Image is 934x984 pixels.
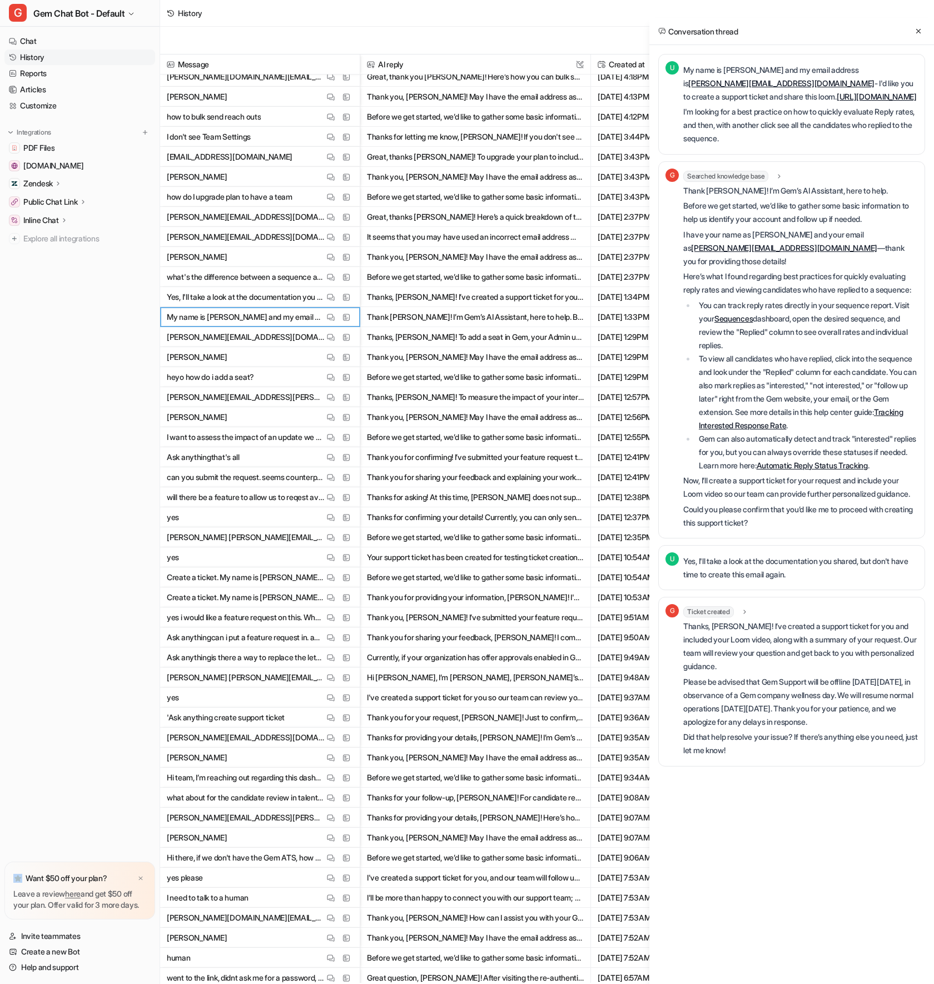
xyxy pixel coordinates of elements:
[65,889,81,898] a: here
[367,567,584,587] button: Before we get started, we’d like to gather some basic information to help us identify your accoun...
[4,82,155,97] a: Articles
[595,768,686,788] span: [DATE] 9:34AM
[695,432,918,472] li: Gem can also automatically detect and track "interested" replies for you, but you can always over...
[167,67,324,87] p: [PERSON_NAME][DOMAIN_NAME][EMAIL_ADDRESS][DOMAIN_NAME]
[13,888,146,911] p: Leave a review and get $50 off your plan. Offer valid for 3 more days.
[4,944,155,960] a: Create a new Bot
[367,607,584,627] button: Thank you, [PERSON_NAME]! I’ve submitted your feature request to the Gem product team, highlighti...
[595,527,686,547] span: [DATE] 12:35PM
[595,467,686,487] span: [DATE] 12:41PM
[837,92,917,101] a: [URL][DOMAIN_NAME]
[367,267,584,287] button: Before we get started, we’d like to gather some basic information to help us identify your accoun...
[167,427,324,447] p: I want to assess the impact of an update we made to our interview prep material. I'll assess that...
[167,447,240,467] p: Ask anythingthat's all
[167,487,324,507] p: will there be a feature to allow us to reqest avaialbility again without having to go outside of ...
[4,33,155,49] a: Chat
[167,347,227,367] p: [PERSON_NAME]
[167,868,203,888] p: yes please
[11,145,18,151] img: PDF Files
[167,708,285,728] p: 'Ask anything create support ticket
[595,848,686,868] span: [DATE] 9:06AM
[367,708,584,728] button: Thank you for your request, [PERSON_NAME]! Just to confirm, would you like me to create a support...
[595,147,686,167] span: [DATE] 3:43PM
[367,227,584,247] button: It seems that you may have used an incorrect email address — please use the email address associa...
[595,728,686,748] span: [DATE] 9:35AM
[167,367,254,387] p: heyo how do i add a seat?
[367,167,584,187] button: Thank you, [PERSON_NAME]! May I have the email address associated with your Gem account? This wil...
[367,908,584,928] button: Thank you, [PERSON_NAME]! How can I assist you with your Gem account [DATE]?
[167,87,227,107] p: [PERSON_NAME]
[367,748,584,768] button: Thank you, [PERSON_NAME]! May I have the email address associated with your Gem account? Once I h...
[167,667,324,688] p: [PERSON_NAME] [PERSON_NAME][EMAIL_ADDRESS][DOMAIN_NAME] how do i upload an edited offer letter be...
[167,928,227,948] p: [PERSON_NAME]
[595,788,686,808] span: [DATE] 9:08AM
[167,527,324,547] p: [PERSON_NAME] [PERSON_NAME][EMAIL_ADDRESS][DOMAIN_NAME] why can't i request availbility again? a ...
[4,158,155,174] a: status.gem.com[DOMAIN_NAME]
[23,160,83,171] span: [DOMAIN_NAME]
[167,688,179,708] p: yes
[4,231,155,246] a: Explore all integrations
[17,128,51,137] p: Integrations
[167,647,324,667] p: Ask anythingis there a way to replace the letter without having to submit for approvals again
[595,107,686,127] span: [DATE] 4:12PM
[13,874,22,883] img: star
[595,748,686,768] span: [DATE] 9:35AM
[167,728,324,748] p: [PERSON_NAME][EMAIL_ADDRESS][DOMAIN_NAME]
[23,142,54,154] span: PDF Files
[167,467,324,487] p: can you submit the request. seems counterproductive to reach out to candidate again outside of ge...
[367,347,584,367] button: Thank you, [PERSON_NAME]! May I have the email address associated with your Gem account?
[683,63,918,103] p: My name is [PERSON_NAME] and my email address is - I'd like you to create a support ticket and sh...
[167,567,324,587] p: Create a ticket. My name is [PERSON_NAME]. My email address is [PERSON_NAME][EMAIL_ADDRESS][DOMAI...
[9,233,20,244] img: explore all integrations
[167,627,324,647] p: Ask anythingcan i put a feature request in. approval chains should only be reflective of an offer...
[595,207,686,227] span: [DATE] 2:37PM
[595,828,686,848] span: [DATE] 9:07AM
[367,647,584,667] button: Currently, if your organization has offer approvals enabled in Gem, any edits to the offer letter...
[367,207,584,227] button: Great, thanks [PERSON_NAME]! Here’s a quick breakdown of the difference between a sequence and a ...
[167,127,251,147] p: I don't see Team Settings
[11,217,18,224] img: Inline Chat
[695,299,918,352] li: You can track reply rates directly in your sequence report. Visit your dashboard, open the desire...
[683,555,918,581] p: Yes, I'll take a look at the documentation you shared, but don't have time to create this email a...
[11,199,18,205] img: Public Chat Link
[367,547,584,567] button: Your support ticket has been created for testing ticket creation from [GEOGRAPHIC_DATA]. There is...
[167,167,227,187] p: [PERSON_NAME]
[167,768,324,788] p: Hi team, I’m reaching out regarding this dashboard: [URL][DOMAIN_NAME]. It includes a widget titl...
[595,688,686,708] span: [DATE] 9:37AM
[367,848,584,868] button: Before we get started, we’d like to gather some basic information to help us identify your accoun...
[595,187,686,207] span: [DATE] 3:43PM
[367,387,584,407] button: Thanks, [PERSON_NAME]! To measure the impact of your interview prep material update by scorecard ...
[367,367,584,387] button: Before we get started, we’d like to gather some basic information to help us identify your accoun...
[367,307,584,327] button: Thank [PERSON_NAME]! I’m Gem’s AI Assistant, here to help. Before we get started, we’d like to ga...
[595,808,686,828] span: [DATE] 9:07AM
[167,788,324,808] p: what about for the candidate review in talent pipeline?
[658,26,738,37] h2: Conversation thread
[367,287,584,307] button: Thanks, [PERSON_NAME]! I’ve created a support ticket for you and included your Loom video, along ...
[367,868,584,888] button: I've created a support ticket for you, and our team will follow up with you as soon as possible. ...
[4,928,155,944] a: Invite teammates
[683,171,768,182] span: Searched knowledge base
[167,908,324,928] p: [PERSON_NAME][DOMAIN_NAME][EMAIL_ADDRESS][DOMAIN_NAME]
[367,87,584,107] button: Thank you, [PERSON_NAME]! May I have the email address associated with your Gem account? Once I h...
[595,387,686,407] span: [DATE] 12:57PM
[683,675,918,729] p: Please be advised that Gem Support will be offline [DATE][DATE], in observance of a Gem company w...
[595,567,686,587] span: [DATE] 10:54AM
[167,607,324,627] p: yes i would like a feature request on this. When I had another ATS, updating dates or a formattin...
[665,552,679,566] span: U
[23,230,151,248] span: Explore all integrations
[683,620,918,673] p: Thanks, [PERSON_NAME]! I’ve created a support ticket for you and included your Loom video, along ...
[683,105,918,145] p: I'm looking for a best practice on how to quickly evaluate Reply rates, and then, with another cl...
[683,730,918,757] p: Did that help resolve your issue? If there’s anything else you need, just let me know!
[595,407,686,427] span: [DATE] 12:56PM
[683,228,918,268] p: I have your name as [PERSON_NAME] and your email as —thank you for providing those details!
[11,162,18,169] img: status.gem.com
[665,61,679,75] span: U
[595,427,686,447] span: [DATE] 12:55PM
[167,207,324,227] p: [PERSON_NAME][EMAIL_ADDRESS][DOMAIN_NAME]
[33,6,125,21] span: Gem Chat Bot - Default
[9,4,27,22] span: G
[699,407,903,430] a: Tracking Interested Response Rate
[167,307,324,327] p: My name is [PERSON_NAME] and my email address is [PERSON_NAME][EMAIL_ADDRESS][DOMAIN_NAME] - I'd ...
[167,828,227,848] p: [PERSON_NAME]
[167,327,324,347] p: [PERSON_NAME][EMAIL_ADDRESS][DOMAIN_NAME]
